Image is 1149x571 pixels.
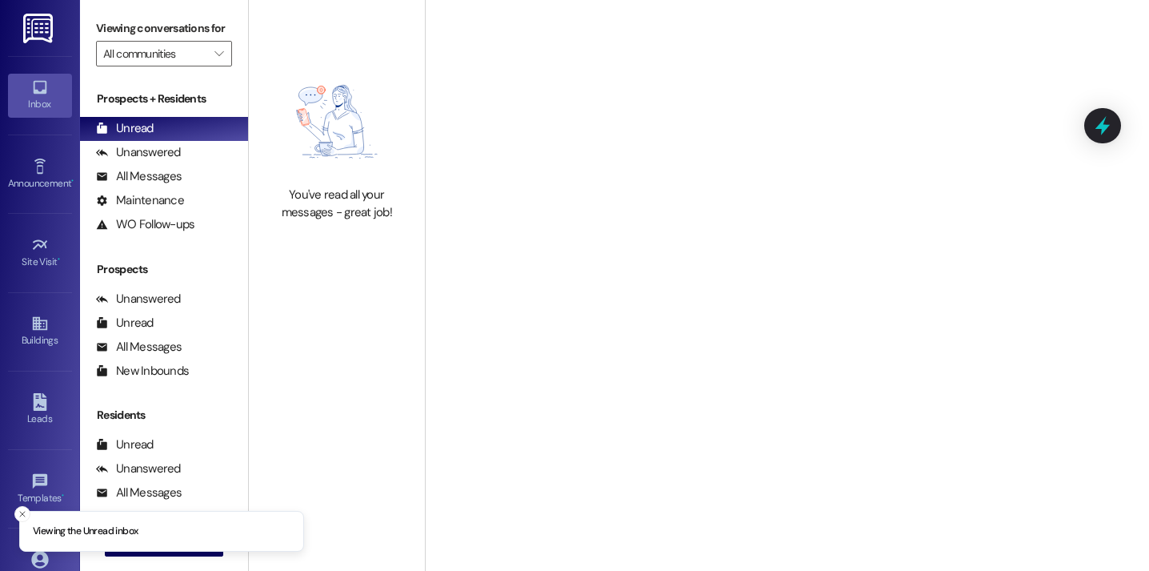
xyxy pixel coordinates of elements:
a: Leads [8,388,72,432]
div: Unread [96,120,154,137]
div: Unanswered [96,144,181,161]
a: Inbox [8,74,72,117]
div: Unanswered [96,460,181,477]
span: • [71,175,74,187]
div: Residents [80,407,248,424]
div: You've read all your messages - great job! [266,187,407,221]
a: Site Visit • [8,231,72,275]
div: Unanswered [96,291,181,308]
div: Unread [96,436,154,453]
a: Templates • [8,468,72,511]
img: ResiDesk Logo [23,14,56,43]
input: All communities [103,41,206,66]
div: Prospects [80,261,248,278]
div: All Messages [96,485,182,501]
div: WO Follow-ups [96,216,194,233]
span: • [58,254,60,265]
div: Prospects + Residents [80,90,248,107]
div: Maintenance [96,192,184,209]
span: • [62,490,64,501]
div: New Inbounds [96,363,189,380]
img: empty-state [266,65,407,179]
i:  [214,47,223,60]
button: Close toast [14,506,30,522]
div: All Messages [96,168,182,185]
a: Buildings [8,310,72,353]
label: Viewing conversations for [96,16,232,41]
p: Viewing the Unread inbox [33,525,138,539]
div: Unread [96,315,154,332]
div: All Messages [96,339,182,356]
